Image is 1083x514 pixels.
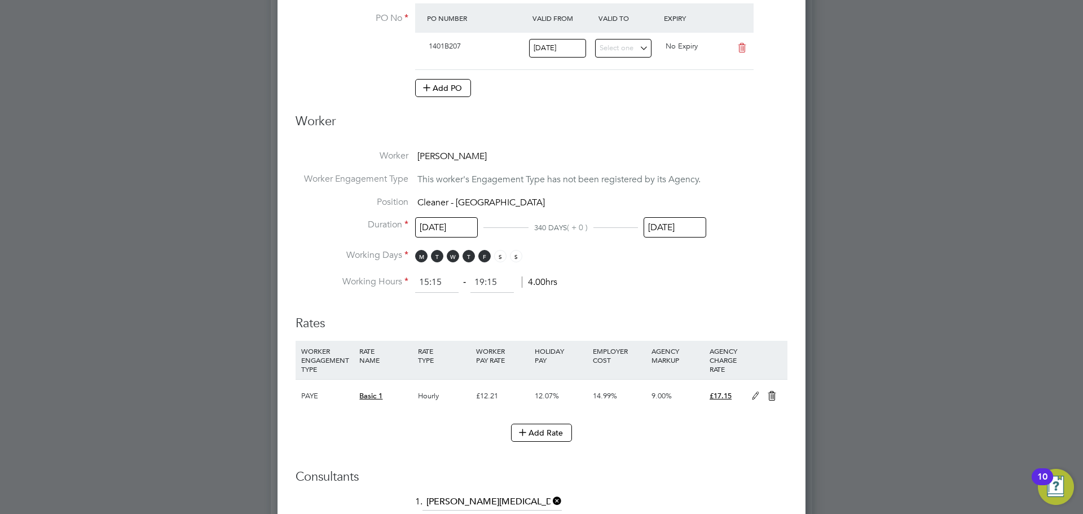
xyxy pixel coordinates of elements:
div: PO Number [424,8,530,28]
span: 14.99% [593,391,617,401]
button: Open Resource Center, 10 new notifications [1038,469,1074,505]
span: No Expiry [666,41,698,51]
div: £12.21 [473,380,531,412]
span: 4.00hrs [522,276,557,288]
span: F [478,250,491,262]
div: AGENCY CHARGE RATE [707,341,746,379]
span: T [463,250,475,262]
div: RATE TYPE [415,341,473,370]
input: Search for... [422,494,562,511]
div: 10 [1037,477,1047,491]
span: ( + 0 ) [567,222,588,232]
label: PO No [296,12,408,24]
input: Select one [529,39,586,58]
input: Select one [415,217,478,238]
input: 08:00 [415,273,459,293]
button: Add Rate [511,424,572,442]
label: Working Hours [296,276,408,288]
button: Add PO [415,79,471,97]
label: Worker [296,150,408,162]
div: WORKER ENGAGEMENT TYPE [298,341,356,379]
div: WORKER PAY RATE [473,341,531,370]
span: This worker's Engagement Type has not been registered by its Agency. [417,174,701,185]
div: AGENCY MARKUP [649,341,707,370]
div: Valid From [530,8,596,28]
label: Worker Engagement Type [296,173,408,185]
h3: Rates [296,304,787,332]
input: Select one [644,217,706,238]
label: Working Days [296,249,408,261]
span: 1401B207 [429,41,461,51]
div: EMPLOYER COST [590,341,648,370]
span: [PERSON_NAME] [417,151,487,162]
span: T [431,250,443,262]
div: Valid To [596,8,662,28]
span: ‐ [461,276,468,288]
span: M [415,250,428,262]
span: Basic 1 [359,391,382,401]
label: Duration [296,219,408,231]
div: HOLIDAY PAY [532,341,590,370]
div: RATE NAME [356,341,415,370]
input: 17:00 [470,273,514,293]
div: Expiry [661,8,727,28]
span: 12.07% [535,391,559,401]
span: 9.00% [651,391,672,401]
span: 340 DAYS [534,223,567,232]
label: Position [296,196,408,208]
div: Hourly [415,380,473,412]
h3: Consultants [296,469,787,485]
span: S [510,250,522,262]
span: Cleaner - [GEOGRAPHIC_DATA] [417,197,545,208]
div: PAYE [298,380,356,412]
span: £17.15 [710,391,732,401]
h3: Worker [296,113,787,139]
input: Select one [595,39,652,58]
span: S [494,250,507,262]
span: W [447,250,459,262]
